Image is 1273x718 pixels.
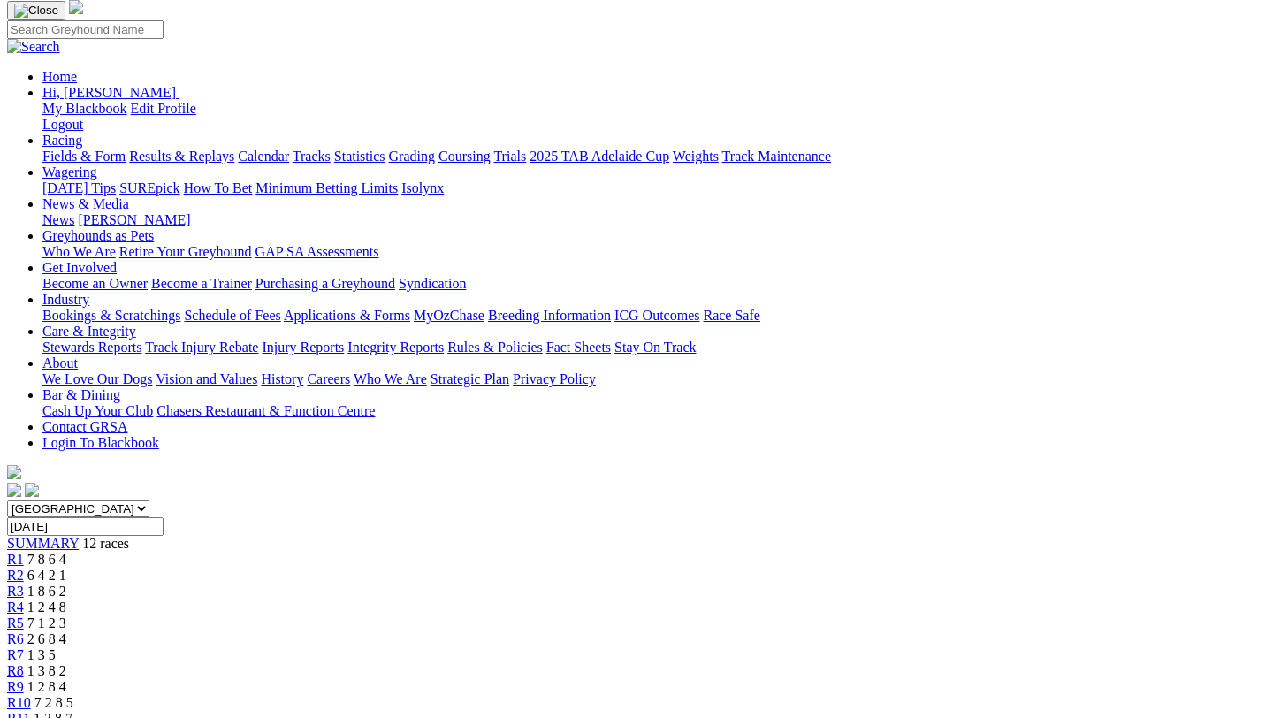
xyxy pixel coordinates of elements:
[42,164,97,179] a: Wagering
[614,340,696,355] a: Stay On Track
[7,568,24,583] a: R2
[42,403,153,418] a: Cash Up Your Club
[27,615,66,630] span: 7 1 2 3
[42,292,89,307] a: Industry
[614,308,699,323] a: ICG Outcomes
[722,149,831,164] a: Track Maintenance
[42,180,1266,196] div: Wagering
[7,663,24,678] a: R8
[42,403,1266,419] div: Bar & Dining
[261,371,303,386] a: History
[7,1,65,20] button: Toggle navigation
[7,600,24,615] a: R4
[78,212,190,227] a: [PERSON_NAME]
[414,308,484,323] a: MyOzChase
[7,39,60,55] img: Search
[151,276,252,291] a: Become a Trainer
[238,149,289,164] a: Calendar
[27,600,66,615] span: 1 2 4 8
[447,340,543,355] a: Rules & Policies
[42,212,1266,228] div: News & Media
[401,180,444,195] a: Isolynx
[546,340,611,355] a: Fact Sheets
[7,631,24,646] span: R6
[129,149,234,164] a: Results & Replays
[42,117,83,132] a: Logout
[156,371,257,386] a: Vision and Values
[42,276,1266,292] div: Get Involved
[42,180,116,195] a: [DATE] Tips
[42,435,159,450] a: Login To Blackbook
[27,584,66,599] span: 1 8 6 2
[42,101,1266,133] div: Hi, [PERSON_NAME]
[184,180,253,195] a: How To Bet
[7,517,164,536] input: Select date
[438,149,491,164] a: Coursing
[42,371,1266,387] div: About
[42,387,120,402] a: Bar & Dining
[7,584,24,599] a: R3
[42,276,148,291] a: Become an Owner
[255,244,379,259] a: GAP SA Assessments
[42,340,141,355] a: Stewards Reports
[7,647,24,662] a: R7
[7,483,21,497] img: facebook.svg
[307,371,350,386] a: Careers
[7,536,79,551] a: SUMMARY
[7,679,24,694] a: R9
[347,340,444,355] a: Integrity Reports
[703,308,759,323] a: Race Safe
[7,552,24,567] a: R1
[82,536,129,551] span: 12 races
[42,69,77,84] a: Home
[42,212,74,227] a: News
[42,340,1266,355] div: Care & Integrity
[42,149,1266,164] div: Racing
[7,695,31,710] a: R10
[42,133,82,148] a: Racing
[42,85,179,100] a: Hi, [PERSON_NAME]
[156,403,375,418] a: Chasers Restaurant & Function Centre
[493,149,526,164] a: Trials
[673,149,719,164] a: Weights
[42,308,1266,324] div: Industry
[119,244,252,259] a: Retire Your Greyhound
[399,276,466,291] a: Syndication
[131,101,196,116] a: Edit Profile
[255,276,395,291] a: Purchasing a Greyhound
[42,149,126,164] a: Fields & Form
[27,679,66,694] span: 1 2 8 4
[145,340,258,355] a: Track Injury Rebate
[34,695,73,710] span: 7 2 8 5
[42,101,127,116] a: My Blackbook
[27,568,66,583] span: 6 4 2 1
[42,308,180,323] a: Bookings & Scratchings
[119,180,179,195] a: SUREpick
[262,340,344,355] a: Injury Reports
[530,149,669,164] a: 2025 TAB Adelaide Cup
[488,308,611,323] a: Breeding Information
[293,149,331,164] a: Tracks
[42,324,136,339] a: Care & Integrity
[7,20,164,39] input: Search
[42,260,117,275] a: Get Involved
[42,244,116,259] a: Who We Are
[389,149,435,164] a: Grading
[184,308,280,323] a: Schedule of Fees
[27,663,66,678] span: 1 3 8 2
[27,552,66,567] span: 7 8 6 4
[354,371,427,386] a: Who We Are
[334,149,385,164] a: Statistics
[27,647,56,662] span: 1 3 5
[513,371,596,386] a: Privacy Policy
[25,483,39,497] img: twitter.svg
[431,371,509,386] a: Strategic Plan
